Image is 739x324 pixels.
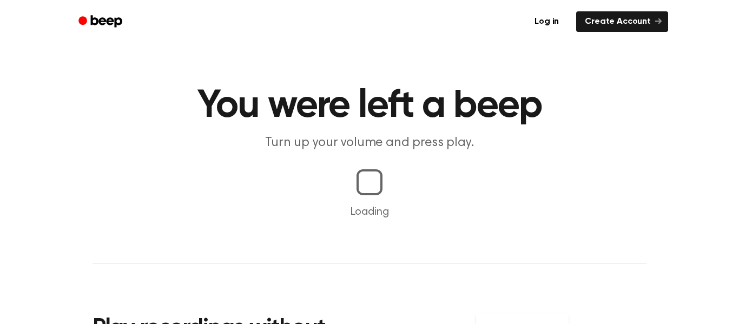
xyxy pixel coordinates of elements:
[71,11,132,32] a: Beep
[162,134,577,152] p: Turn up your volume and press play.
[13,204,726,220] p: Loading
[524,9,570,34] a: Log in
[93,87,646,125] h1: You were left a beep
[576,11,668,32] a: Create Account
